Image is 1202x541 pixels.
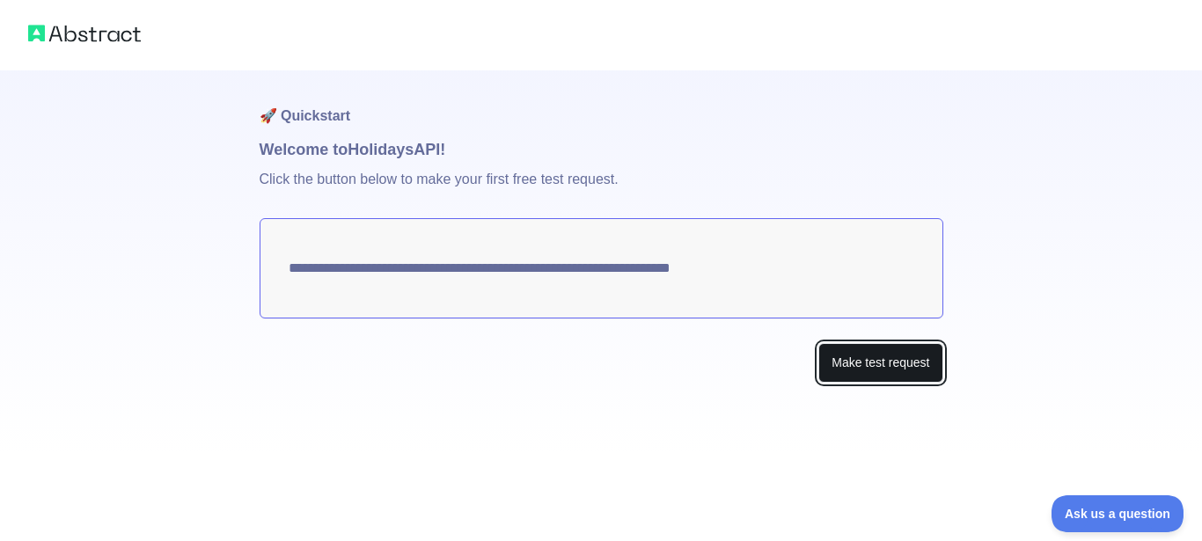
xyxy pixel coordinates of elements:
[1052,495,1184,532] iframe: Toggle Customer Support
[818,343,942,383] button: Make test request
[260,70,943,137] h1: 🚀 Quickstart
[260,137,943,162] h1: Welcome to Holidays API!
[260,162,943,218] p: Click the button below to make your first free test request.
[28,21,141,46] img: Abstract logo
